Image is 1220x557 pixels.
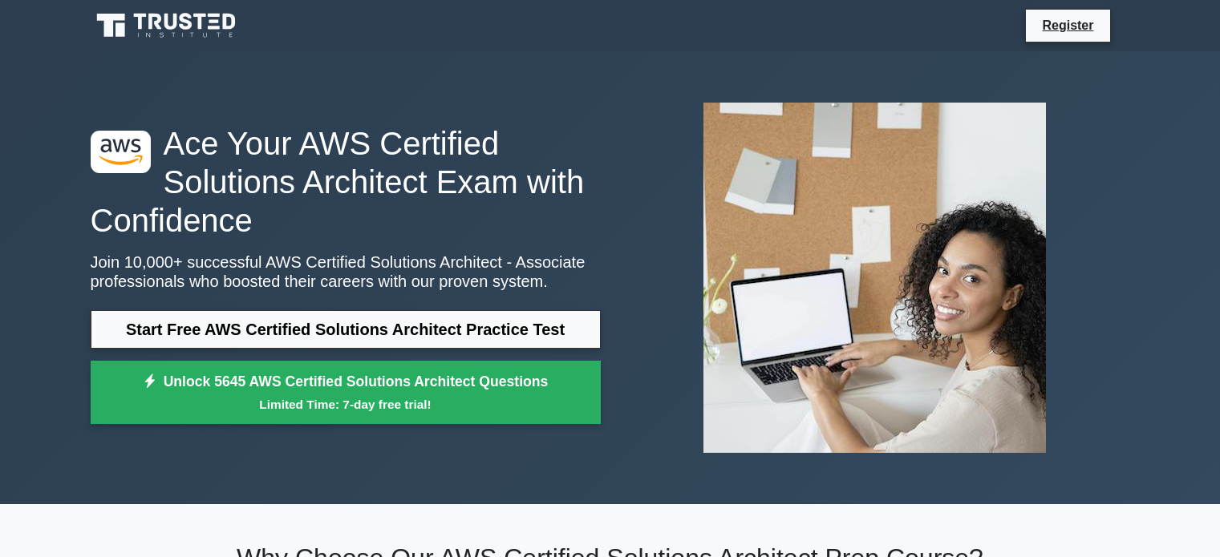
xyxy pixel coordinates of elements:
[111,395,581,414] small: Limited Time: 7-day free trial!
[91,310,601,349] a: Start Free AWS Certified Solutions Architect Practice Test
[91,361,601,425] a: Unlock 5645 AWS Certified Solutions Architect QuestionsLimited Time: 7-day free trial!
[91,124,601,240] h1: Ace Your AWS Certified Solutions Architect Exam with Confidence
[91,252,601,291] p: Join 10,000+ successful AWS Certified Solutions Architect - Associate professionals who boosted t...
[1032,15,1103,35] a: Register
